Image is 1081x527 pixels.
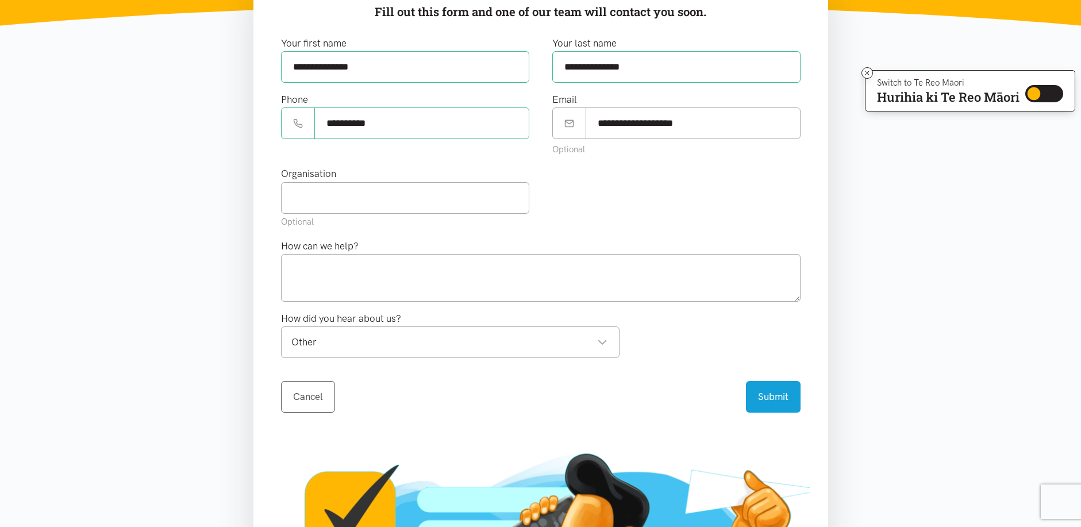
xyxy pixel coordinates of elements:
[281,217,314,227] small: Optional
[281,381,335,413] a: Cancel
[552,36,617,51] label: Your last name
[281,239,359,254] label: How can we help?
[272,3,810,22] p: Fill out this form and one of our team will contact you soon.
[877,92,1020,102] p: Hurihia ki Te Reo Māori
[314,107,529,139] input: Phone number
[291,334,607,350] div: Other
[746,381,801,413] button: Submit
[552,144,585,155] small: Optional
[281,92,308,107] label: Phone
[281,36,347,51] label: Your first name
[281,311,401,326] label: How did you hear about us?
[586,107,801,139] input: Email
[281,166,336,182] label: Organisation
[877,79,1020,86] p: Switch to Te Reo Māori
[552,92,577,107] label: Email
